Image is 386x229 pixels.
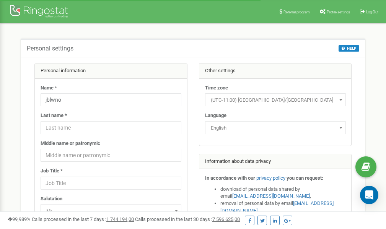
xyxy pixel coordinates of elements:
span: English [205,121,346,134]
label: Name * [41,84,57,92]
span: Calls processed in the last 7 days : [32,216,134,222]
span: English [208,123,343,133]
input: Last name [41,121,181,134]
span: Log Out [366,10,378,14]
strong: In accordance with our [205,175,255,181]
div: Information about data privacy [199,154,352,169]
li: download of personal data shared by email , [220,186,346,200]
input: Name [41,93,181,106]
label: Language [205,112,226,119]
button: HELP [339,45,359,52]
strong: you can request: [287,175,323,181]
u: 1 744 194,00 [106,216,134,222]
a: privacy policy [256,175,285,181]
span: Calls processed in the last 30 days : [135,216,240,222]
u: 7 596 625,00 [212,216,240,222]
span: 99,989% [8,216,31,222]
div: Open Intercom Messenger [360,186,378,204]
label: Middle name or patronymic [41,140,100,147]
label: Salutation [41,195,62,203]
span: Mr. [41,204,181,217]
span: (UTC-11:00) Pacific/Midway [205,93,346,106]
a: [EMAIL_ADDRESS][DOMAIN_NAME] [232,193,310,199]
h5: Personal settings [27,45,73,52]
label: Last name * [41,112,67,119]
label: Time zone [205,84,228,92]
div: Other settings [199,63,352,79]
span: Profile settings [327,10,350,14]
div: Personal information [35,63,187,79]
input: Middle name or patronymic [41,149,181,162]
input: Job Title [41,177,181,190]
li: removal of personal data by email , [220,200,346,214]
span: Referral program [283,10,310,14]
label: Job Title * [41,167,63,175]
span: Mr. [43,206,179,216]
span: (UTC-11:00) Pacific/Midway [208,95,343,106]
